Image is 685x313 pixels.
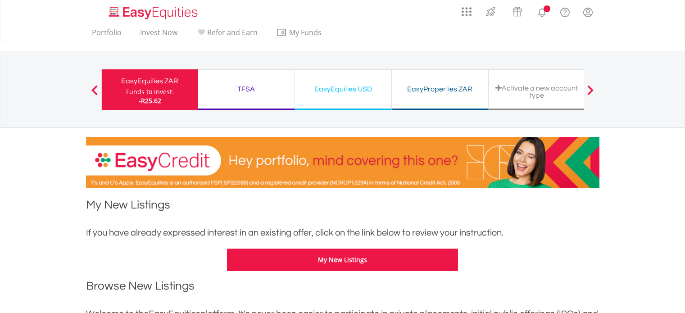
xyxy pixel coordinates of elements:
[227,249,458,271] button: My New Listings
[462,7,472,17] img: grid-menu-icon.svg
[531,2,553,20] a: Notifications
[86,278,599,298] h1: Browse New Listings
[483,5,498,19] img: thrive-v2.svg
[126,87,174,96] div: Funds to invest:
[86,197,599,217] h1: My New Listings
[397,83,483,95] div: EasyProperties ZAR
[204,83,289,95] div: TFSA
[494,84,580,99] div: Activate a new account type
[86,226,599,240] div: If you have already expressed interest in an existing offer, click on the link below to review yo...
[300,83,386,95] div: EasyEquities USD
[139,96,161,105] span: -R25.62
[576,2,599,22] a: My Profile
[456,2,477,17] a: AppsGrid
[510,5,525,19] img: vouchers-v2.svg
[192,28,261,42] a: Refer and Earn
[136,28,181,42] a: Invest Now
[107,75,193,87] div: EasyEquities ZAR
[504,2,531,19] a: Vouchers
[88,28,125,42] a: Portfolio
[276,27,335,38] span: My Funds
[207,27,258,37] span: Refer and Earn
[105,2,201,20] a: Home page
[553,2,576,20] a: FAQ's and Support
[107,5,201,20] img: EasyEquities_Logo.png
[86,137,599,188] img: EasyCredit Promotion Banner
